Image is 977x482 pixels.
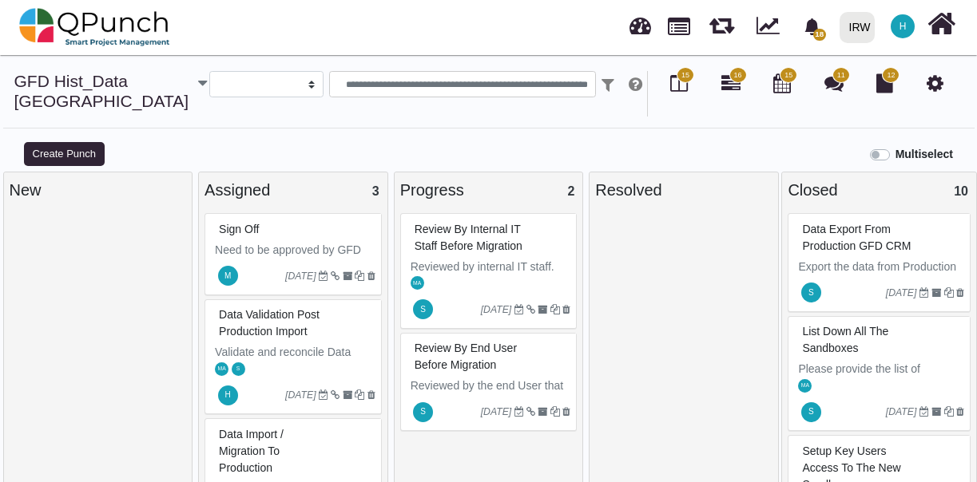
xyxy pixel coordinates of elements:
i: Clone [355,271,364,281]
i: Delete [956,288,964,298]
span: S [808,408,814,416]
span: 15 [681,70,689,81]
i: [DATE] [886,287,917,298]
i: Archive [931,288,941,298]
span: #83737 [802,223,911,252]
div: Notification [798,12,826,41]
i: Punch Discussion [824,73,844,93]
i: Dependant Task [331,271,340,281]
div: Resolved [595,178,772,202]
span: #83349 [219,428,284,474]
i: Clone [944,407,954,417]
i: Delete [562,305,570,314]
span: 15 [784,70,792,81]
div: Progress [400,178,578,202]
span: Mahmood Ashraf [798,379,812,393]
i: Archive [538,305,547,314]
i: Delete [562,407,570,417]
span: #83359 [802,325,888,354]
span: Hishambajwa [891,14,915,38]
div: IRW [849,14,871,41]
i: Home [927,9,955,39]
i: Archive [931,407,941,417]
span: Shafee.jan [232,362,245,376]
i: Clone [550,305,560,314]
a: bell fill18 [794,1,833,51]
span: MA [413,281,421,286]
i: Board [670,73,688,93]
i: Document Library [876,73,893,93]
i: Due Date [919,407,929,417]
i: Archive [343,390,352,400]
div: Assigned [205,178,382,202]
span: S [420,306,426,314]
i: Clone [550,407,560,417]
i: [DATE] [285,389,316,401]
span: S [808,289,814,297]
img: qpunch-sp.fa6292f.png [19,3,170,51]
i: [DATE] [481,406,512,417]
span: #83353 [219,223,259,235]
span: Mahmood Ashraf [411,276,424,290]
p: Validate and reconcile Data imported to Salesforce Production by both ETL / Development team [215,344,375,411]
i: Calendar [773,73,791,93]
button: Create Punch [24,142,105,166]
i: Delete [367,271,375,281]
span: Mnagi [218,266,238,286]
a: IRW [832,1,881,53]
span: #83350 [219,308,320,338]
i: [DATE] [481,304,512,315]
i: Archive [538,407,547,417]
span: Dashboard [629,10,651,34]
span: Saleha.khan [413,402,433,422]
span: MA [801,383,809,389]
p: Export the data from Production GFD CRM. Save the dump on ONE Drive. [798,259,964,309]
span: #83347 [415,342,517,371]
span: #83352 [415,223,522,252]
span: Projects [668,10,690,35]
i: Delete [367,390,375,400]
span: Shafee.jan [801,402,821,422]
span: Shafee.jan [413,299,433,319]
div: Closed [788,178,971,202]
i: Archive [343,271,352,281]
p: Reviewed by internal IT staff. [411,259,571,275]
span: Releases [709,8,734,34]
span: H [900,22,907,31]
i: [DATE] [285,271,316,282]
span: Shafee.jan [801,282,821,302]
i: Clone [944,288,954,298]
i: Due Date [319,271,328,281]
span: S [236,366,240,372]
span: 10 [954,184,968,198]
span: Hishambajwa [218,385,238,405]
span: 18 [813,29,826,41]
i: Due Date [514,407,524,417]
svg: bell fill [804,18,820,35]
i: Dependant Task [526,305,535,314]
i: Delete [956,407,964,417]
span: Need to be approved by GFD Project Manager [215,243,364,273]
p: Reviewed by the end User that will be Sr. [PERSON_NAME] and Sr. [PERSON_NAME]. [PERSON_NAME] will... [411,377,571,478]
span: 3 [372,184,379,198]
span: H [224,391,230,399]
i: Clone [355,390,364,400]
span: 11 [837,70,845,81]
span: Mahmood Ashraf [215,362,228,376]
b: Multiselect [896,148,953,160]
i: Due Date [514,305,524,314]
a: GFD Hist_Data [GEOGRAPHIC_DATA] [14,72,189,110]
i: Dependant Task [331,390,340,400]
span: 12 [887,70,895,81]
i: [DATE] [886,406,917,417]
div: New [10,178,187,202]
div: Dynamic Report [749,1,794,53]
i: Dependant Task [526,407,535,417]
i: Due Date [919,288,929,298]
a: 16 [721,80,741,93]
span: S [420,408,426,416]
span: 16 [734,70,742,81]
p: Please provide the list of Sandboxes along with user accounts and their passwords. [798,361,964,411]
a: H [881,1,924,52]
i: e.g: punch or !ticket or &category or #label or @username or $priority or *iteration or ^addition... [629,77,642,93]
